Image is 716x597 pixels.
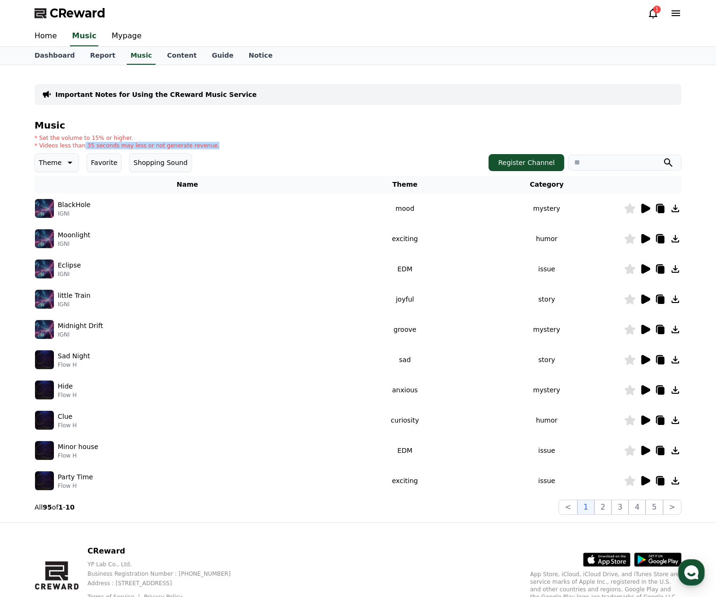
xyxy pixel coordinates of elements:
[340,284,470,314] td: joyful
[340,405,470,435] td: curiosity
[35,290,54,309] img: music
[65,503,74,511] strong: 10
[87,580,246,587] p: Address : [STREET_ADDRESS]
[87,153,122,172] button: Favorite
[58,210,90,217] p: IGNI
[340,345,470,375] td: sad
[470,375,624,405] td: mystery
[58,321,103,331] p: Midnight Drift
[340,224,470,254] td: exciting
[470,176,624,193] th: Category
[35,142,219,149] p: * Videos less than 35 seconds may less or not generate revenue.
[663,500,681,515] button: >
[470,224,624,254] td: humor
[35,320,54,339] img: music
[58,442,98,452] p: Minor house
[58,301,90,308] p: IGNI
[470,466,624,496] td: issue
[129,153,192,172] button: Shopping Sound
[58,422,77,429] p: Flow H
[58,472,93,482] p: Party Time
[35,260,54,278] img: music
[55,90,257,99] a: Important Notes for Using the CReward Music Service
[470,435,624,466] td: issue
[35,153,79,172] button: Theme
[104,26,149,46] a: Mypage
[204,47,241,65] a: Guide
[647,8,659,19] a: 1
[611,500,629,515] button: 3
[58,391,77,399] p: Flow H
[82,47,123,65] a: Report
[58,200,90,210] p: BlackHole
[594,500,611,515] button: 2
[58,230,90,240] p: Moonlight
[159,47,204,65] a: Content
[340,466,470,496] td: exciting
[58,361,90,369] p: Flow H
[58,351,90,361] p: Sad Night
[127,47,156,65] a: Music
[58,503,63,511] strong: 1
[58,260,81,270] p: Eclipse
[70,26,98,46] a: Music
[35,411,54,430] img: music
[470,193,624,224] td: mystery
[39,156,61,169] p: Theme
[35,350,54,369] img: music
[35,199,54,218] img: music
[470,284,624,314] td: story
[241,47,280,65] a: Notice
[35,120,681,130] h4: Music
[58,412,72,422] p: Clue
[35,134,219,142] p: * Set the volume to 15% or higher.
[87,570,246,578] p: Business Registration Number : [PHONE_NUMBER]
[24,314,41,321] span: Home
[3,300,62,323] a: Home
[35,502,75,512] p: All of -
[340,314,470,345] td: groove
[43,503,52,511] strong: 95
[470,314,624,345] td: mystery
[629,500,646,515] button: 4
[58,452,98,459] p: Flow H
[340,435,470,466] td: EDM
[470,254,624,284] td: issue
[87,561,246,568] p: YP Lab Co., Ltd.
[58,331,103,338] p: IGNI
[87,545,246,557] p: CReward
[340,193,470,224] td: mood
[35,6,105,21] a: CReward
[653,6,661,13] div: 1
[122,300,182,323] a: Settings
[58,291,90,301] p: little Train
[35,176,340,193] th: Name
[340,375,470,405] td: anxious
[27,47,82,65] a: Dashboard
[58,482,93,490] p: Flow H
[559,500,577,515] button: <
[35,471,54,490] img: music
[577,500,594,515] button: 1
[470,405,624,435] td: humor
[489,154,564,171] button: Register Channel
[58,270,81,278] p: IGNI
[140,314,163,321] span: Settings
[470,345,624,375] td: story
[27,26,64,46] a: Home
[58,240,90,248] p: IGNI
[340,254,470,284] td: EDM
[50,6,105,21] span: CReward
[35,441,54,460] img: music
[62,300,122,323] a: Messages
[340,176,470,193] th: Theme
[35,229,54,248] img: music
[58,381,73,391] p: Hide
[79,314,106,322] span: Messages
[35,381,54,399] img: music
[646,500,663,515] button: 5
